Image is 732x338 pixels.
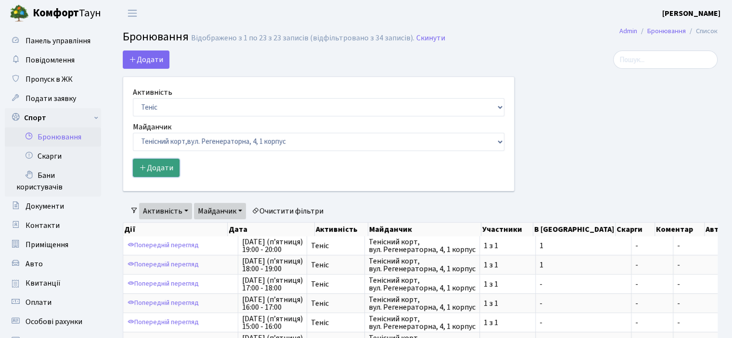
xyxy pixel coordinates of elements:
[484,242,531,250] span: 1 з 1
[5,31,101,50] a: Панель управління
[123,50,169,69] button: Додати
[5,235,101,254] a: Приміщення
[125,276,201,291] a: Попередній перегляд
[539,300,627,307] span: -
[125,238,201,253] a: Попередній перегляд
[26,55,75,65] span: Повідомлення
[369,276,475,292] span: Тенісний корт, вул. Регенераторна, 4, 1 корпус
[635,242,669,250] span: -
[616,223,655,236] th: Скарги
[677,240,680,251] span: -
[311,300,360,307] span: Теніс
[125,315,201,330] a: Попередній перегляд
[242,238,303,253] span: [DATE] (п’ятниця) 19:00 - 20:00
[5,70,101,89] a: Пропуск в ЖК
[677,298,680,309] span: -
[5,166,101,197] a: Бани користувачів
[647,26,686,36] a: Бронювання
[194,203,246,219] a: Майданчик
[605,21,732,41] nav: breadcrumb
[120,5,144,21] button: Переключити навігацію
[662,8,720,19] a: [PERSON_NAME]
[5,274,101,293] a: Квитанції
[5,216,101,235] a: Контакти
[484,261,531,269] span: 1 з 1
[311,319,360,326] span: Теніс
[33,5,101,22] span: Таун
[635,280,669,288] span: -
[677,260,680,270] span: -
[26,36,90,46] span: Панель управління
[191,34,414,43] div: Відображено з 1 по 23 з 23 записів (відфільтровано з 34 записів).
[613,50,718,69] input: Пошук...
[369,296,475,311] span: Тенісний корт, вул. Регенераторна, 4, 1 корпус
[26,259,43,269] span: Авто
[125,296,201,311] a: Попередній перегляд
[123,28,189,45] span: Бронювання
[5,127,101,147] a: Бронювання
[26,220,60,231] span: Контакти
[5,293,101,312] a: Оплати
[26,74,73,85] span: Пропуск в ЖК
[5,89,101,108] a: Подати заявку
[5,50,101,70] a: Повідомлення
[26,239,68,250] span: Приміщення
[5,197,101,216] a: Документи
[242,315,303,330] span: [DATE] (п’ятниця) 15:00 - 16:00
[369,238,475,253] span: Тенісний корт, вул. Регенераторна, 4, 1 корпус
[26,201,64,212] span: Документи
[33,5,79,21] b: Комфорт
[125,257,201,272] a: Попередній перегляд
[242,276,303,292] span: [DATE] (п’ятниця) 17:00 - 18:00
[139,203,192,219] a: Активність
[484,319,531,326] span: 1 з 1
[619,26,637,36] a: Admin
[635,319,669,326] span: -
[481,223,534,236] th: Участники
[635,261,669,269] span: -
[242,257,303,273] span: [DATE] (п’ятниця) 18:00 - 19:00
[5,108,101,127] a: Спорт
[133,159,180,177] button: Додати
[133,87,172,98] label: Активність
[242,296,303,311] span: [DATE] (п’ятниця) 16:00 - 17:00
[539,261,627,269] span: 1
[10,4,29,23] img: logo.png
[5,312,101,331] a: Особові рахунки
[26,93,76,104] span: Подати заявку
[133,121,171,133] label: Майданчик
[686,26,718,37] li: Список
[655,223,705,236] th: Коментар
[5,147,101,166] a: Скарги
[311,242,360,250] span: Теніс
[123,223,228,236] th: Дії
[539,242,627,250] span: 1
[677,317,680,328] span: -
[484,300,531,307] span: 1 з 1
[533,223,616,236] th: В [GEOGRAPHIC_DATA]
[484,280,531,288] span: 1 з 1
[369,257,475,273] span: Тенісний корт, вул. Регенераторна, 4, 1 корпус
[368,223,481,236] th: Майданчик
[539,319,627,326] span: -
[315,223,368,236] th: Активність
[26,316,82,327] span: Особові рахунки
[228,223,315,236] th: Дата
[416,34,445,43] a: Скинути
[5,254,101,274] a: Авто
[677,279,680,289] span: -
[26,278,61,288] span: Квитанції
[26,297,51,308] span: Оплати
[539,280,627,288] span: -
[248,203,327,219] a: Очистити фільтри
[635,300,669,307] span: -
[311,280,360,288] span: Теніс
[311,261,360,269] span: Теніс
[369,315,475,330] span: Тенісний корт, вул. Регенераторна, 4, 1 корпус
